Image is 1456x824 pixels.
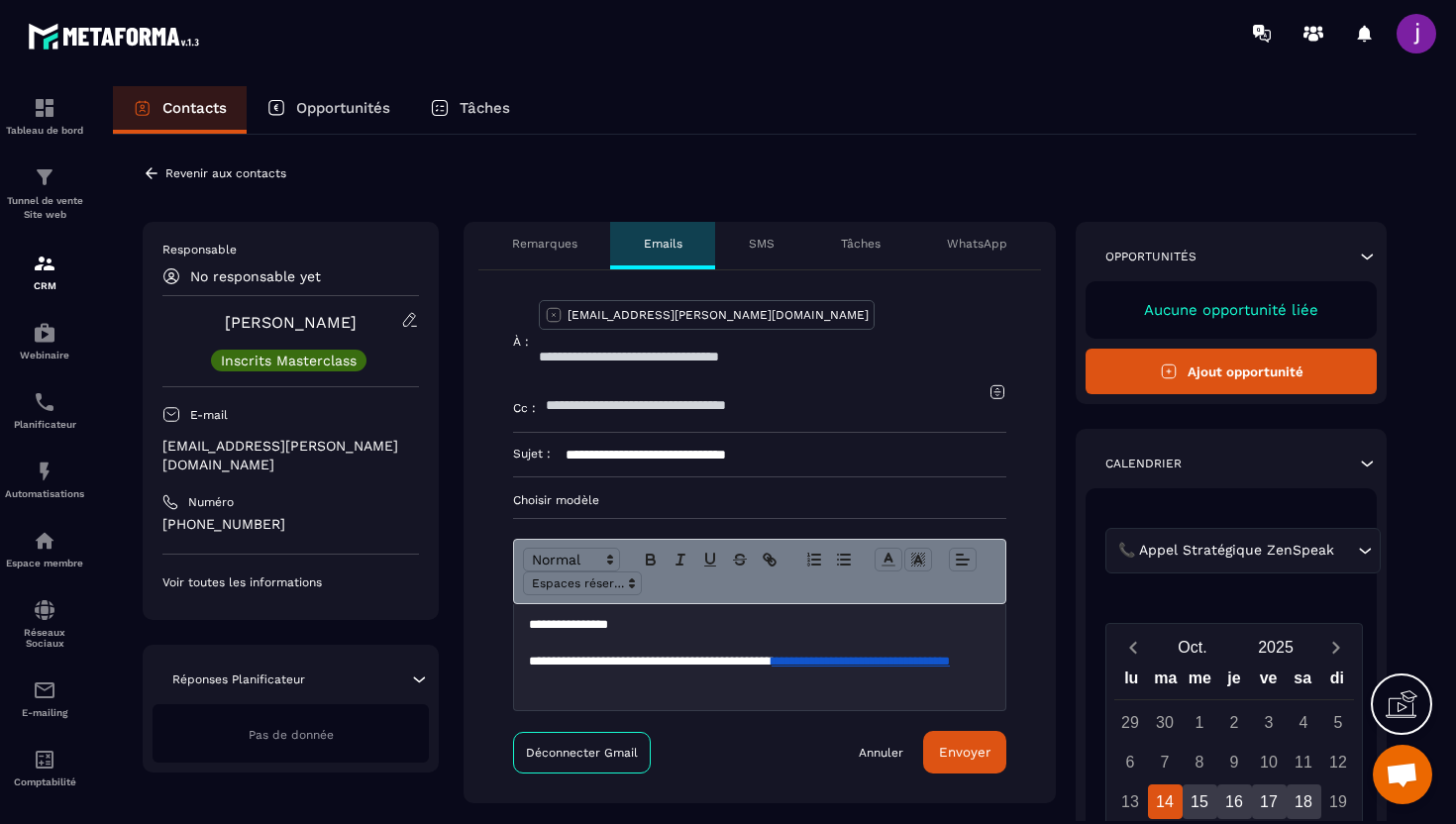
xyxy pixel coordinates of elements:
[1105,528,1381,573] div: Search for option
[5,81,84,151] a: formationformationTableau de bord
[33,748,56,772] img: accountant
[1287,745,1321,779] div: 11
[190,407,228,423] p: E-mail
[513,446,551,462] p: Sujet :
[1105,456,1182,471] p: Calendrier
[162,99,227,117] p: Contacts
[512,236,577,252] p: Remarques
[1183,705,1217,740] div: 1
[1105,249,1196,264] p: Opportunités
[1287,784,1321,819] div: 18
[5,350,84,360] p: Webinaire
[5,419,84,430] p: Planificateur
[1183,784,1217,819] div: 15
[1113,705,1148,740] div: 29
[5,306,84,375] a: automationsautomationsWebinaire
[513,732,651,773] a: Déconnecter Gmail
[1114,634,1151,661] button: Previous month
[1113,540,1338,562] span: 📞 Appel Stratégique ZenSpeak
[162,574,419,590] p: Voir toutes les informations
[188,494,234,510] p: Numéro
[5,194,84,222] p: Tunnel de vente Site web
[1217,784,1252,819] div: 16
[1151,630,1234,665] button: Open months overlay
[1234,630,1317,665] button: Open years overlay
[1183,745,1217,779] div: 8
[5,151,84,237] a: formationformationTunnel de vente Site web
[165,166,286,180] p: Revenir aux contacts
[5,237,84,306] a: formationformationCRM
[33,165,56,189] img: formation
[1317,634,1354,661] button: Next month
[410,86,530,134] a: Tâches
[5,280,84,291] p: CRM
[5,583,84,664] a: social-networksocial-networkRéseaux Sociaux
[33,390,56,414] img: scheduler
[221,354,357,367] p: Inscrits Masterclass
[859,745,903,761] a: Annuler
[249,728,334,742] span: Pas de donnée
[644,236,682,252] p: Emails
[28,18,206,54] img: logo
[841,236,881,252] p: Tâches
[247,86,410,134] a: Opportunités
[5,488,84,499] p: Automatisations
[513,334,529,350] p: À :
[5,733,84,802] a: accountantaccountantComptabilité
[1252,705,1287,740] div: 3
[1251,665,1286,699] div: ve
[33,252,56,275] img: formation
[162,437,419,474] p: [EMAIL_ADDRESS][PERSON_NAME][DOMAIN_NAME]
[1319,665,1354,699] div: di
[1148,784,1183,819] div: 14
[1217,745,1252,779] div: 9
[5,664,84,733] a: emailemailE-mailing
[1148,705,1183,740] div: 30
[1183,665,1217,699] div: me
[749,236,775,252] p: SMS
[1252,745,1287,779] div: 10
[1252,784,1287,819] div: 17
[5,375,84,445] a: schedulerschedulerPlanificateur
[296,99,390,117] p: Opportunités
[5,627,84,649] p: Réseaux Sociaux
[923,731,1006,773] button: Envoyer
[513,492,1006,508] p: Choisir modèle
[1217,705,1252,740] div: 2
[1321,745,1356,779] div: 12
[1321,784,1356,819] div: 19
[1114,665,1149,699] div: lu
[1149,665,1184,699] div: ma
[1373,745,1432,804] div: Ouvrir le chat
[172,671,305,687] p: Réponses Planificateur
[1113,784,1148,819] div: 13
[1148,745,1183,779] div: 7
[1113,745,1148,779] div: 6
[5,445,84,514] a: automationsautomationsAutomatisations
[33,321,56,345] img: automations
[5,707,84,718] p: E-mailing
[162,242,419,257] p: Responsable
[1286,665,1320,699] div: sa
[1105,301,1357,319] p: Aucune opportunité liée
[162,515,419,534] p: [PHONE_NUMBER]
[1287,705,1321,740] div: 4
[460,99,510,117] p: Tâches
[513,400,536,416] p: Cc :
[5,776,84,787] p: Comptabilité
[225,313,357,332] a: [PERSON_NAME]
[947,236,1007,252] p: WhatsApp
[33,678,56,702] img: email
[1086,349,1377,394] button: Ajout opportunité
[113,86,247,134] a: Contacts
[1321,705,1356,740] div: 5
[5,125,84,136] p: Tableau de bord
[1217,665,1252,699] div: je
[33,96,56,120] img: formation
[568,307,869,323] p: [EMAIL_ADDRESS][PERSON_NAME][DOMAIN_NAME]
[5,514,84,583] a: automationsautomationsEspace membre
[33,529,56,553] img: automations
[1338,540,1353,562] input: Search for option
[5,558,84,568] p: Espace membre
[33,460,56,483] img: automations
